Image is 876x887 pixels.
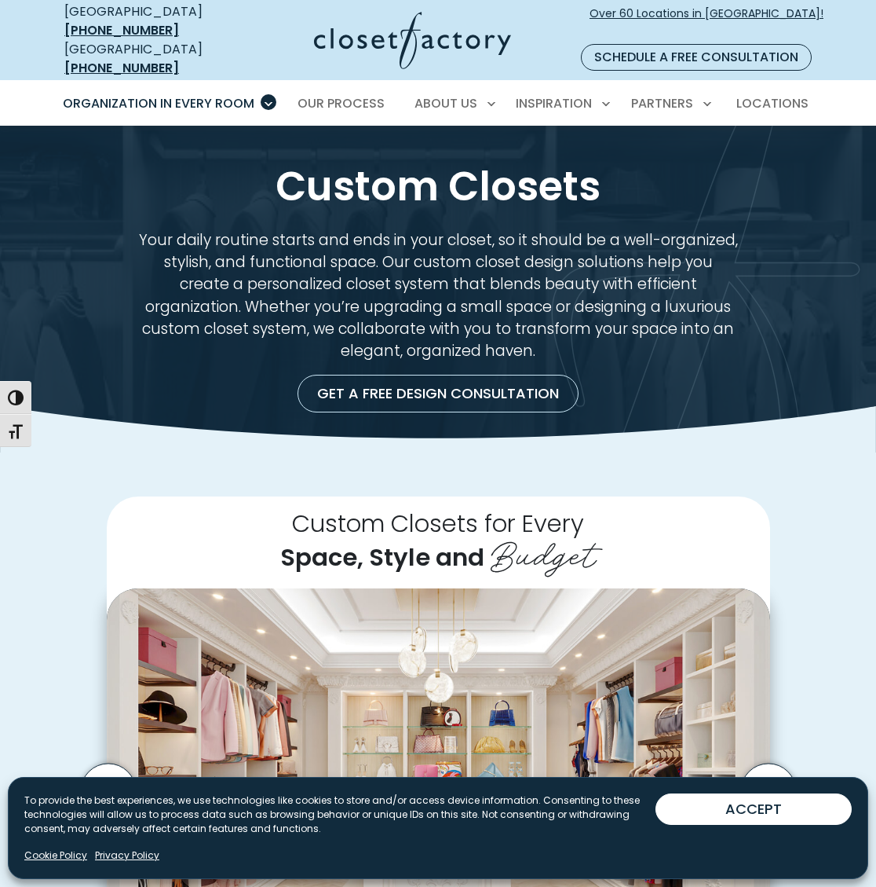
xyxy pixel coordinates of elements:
[414,94,477,112] span: About Us
[75,163,801,211] h1: Custom Closets
[64,21,179,39] a: [PHONE_NUMBER]
[491,525,597,578] span: Budget
[589,5,823,38] span: Over 60 Locations in [GEOGRAPHIC_DATA]!
[735,757,802,825] button: Next slide
[64,59,179,77] a: [PHONE_NUMBER]
[95,849,159,863] a: Privacy Policy
[631,94,693,112] span: Partners
[75,757,142,825] button: Previous slide
[137,229,739,363] p: Your daily routine starts and ends in your closet, so it should be a well-organized, stylish, and...
[655,794,852,825] button: ACCEPT
[736,94,808,112] span: Locations
[581,44,812,71] a: Schedule a Free Consultation
[24,794,655,836] p: To provide the best experiences, we use technologies like cookies to store and/or access device i...
[297,94,385,112] span: Our Process
[63,94,254,112] span: Organization in Every Room
[280,541,484,574] span: Space, Style and
[297,375,579,412] a: Get a Free Design Consultation
[314,12,511,69] img: Closet Factory Logo
[516,94,592,112] span: Inspiration
[24,849,87,863] a: Cookie Policy
[64,40,235,78] div: [GEOGRAPHIC_DATA]
[292,507,584,541] span: Custom Closets for Every
[52,82,824,126] nav: Primary Menu
[64,2,235,40] div: [GEOGRAPHIC_DATA]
